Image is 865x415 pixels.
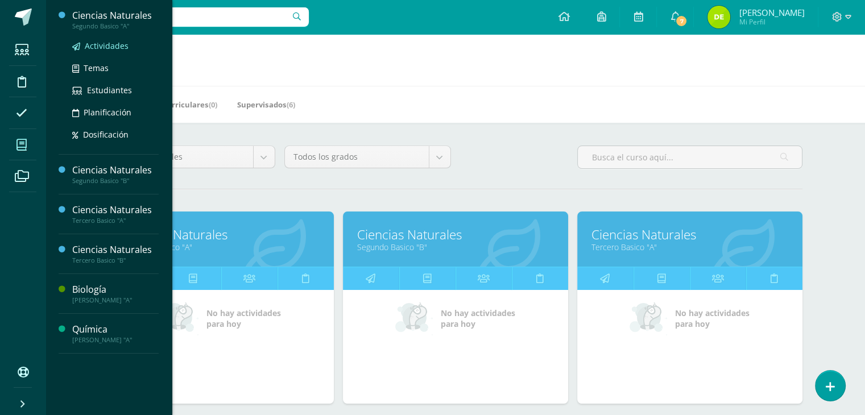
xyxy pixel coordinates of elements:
[591,242,788,252] a: Tercero Basico "A"
[161,301,198,335] img: no_activities_small.png
[72,164,159,185] a: Ciencias NaturalesSegundo Basico "B"
[206,308,281,329] span: No hay actividades para hoy
[85,40,129,51] span: Actividades
[357,242,554,252] a: Segundo Basico "B"
[72,336,159,344] div: [PERSON_NAME] "A"
[630,301,667,335] img: no_activities_small.png
[72,204,159,217] div: Ciencias Naturales
[72,204,159,225] a: Ciencias NaturalesTercero Basico "A"
[72,256,159,264] div: Tercero Basico "B"
[128,96,217,114] a: Mis Extracurriculares(0)
[395,301,433,335] img: no_activities_small.png
[123,226,320,243] a: Ciencias Naturales
[72,164,159,177] div: Ciencias Naturales
[675,308,750,329] span: No hay actividades para hoy
[72,9,159,22] div: Ciencias Naturales
[237,96,295,114] a: Supervisados(6)
[72,323,159,336] div: Química
[287,99,295,110] span: (6)
[209,99,217,110] span: (0)
[72,177,159,185] div: Segundo Basico "B"
[578,146,802,168] input: Busca el curso aquí...
[591,226,788,243] a: Ciencias Naturales
[72,243,159,256] div: Ciencias Naturales
[72,283,159,296] div: Biología
[72,9,159,30] a: Ciencias NaturalesSegundo Basico "A"
[72,128,159,141] a: Dosificación
[72,217,159,225] div: Tercero Basico "A"
[53,7,309,27] input: Busca un usuario...
[285,146,450,168] a: Todos los grados
[72,296,159,304] div: [PERSON_NAME] "A"
[87,85,132,96] span: Estudiantes
[739,17,804,27] span: Mi Perfil
[123,242,320,252] a: Segundo Basico "A"
[84,107,131,118] span: Planificación
[118,146,245,168] span: Todos los niveles
[72,39,159,52] a: Actividades
[72,61,159,74] a: Temas
[84,63,109,73] span: Temas
[72,323,159,344] a: Química[PERSON_NAME] "A"
[739,7,804,18] span: [PERSON_NAME]
[72,22,159,30] div: Segundo Basico "A"
[357,226,554,243] a: Ciencias Naturales
[72,243,159,264] a: Ciencias NaturalesTercero Basico "B"
[675,15,688,27] span: 7
[83,129,129,140] span: Dosificación
[72,106,159,119] a: Planificación
[72,283,159,304] a: Biología[PERSON_NAME] "A"
[293,146,420,168] span: Todos los grados
[109,146,275,168] a: Todos los niveles
[441,308,515,329] span: No hay actividades para hoy
[72,84,159,97] a: Estudiantes
[707,6,730,28] img: 29c298bc4911098bb12dddd104e14123.png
